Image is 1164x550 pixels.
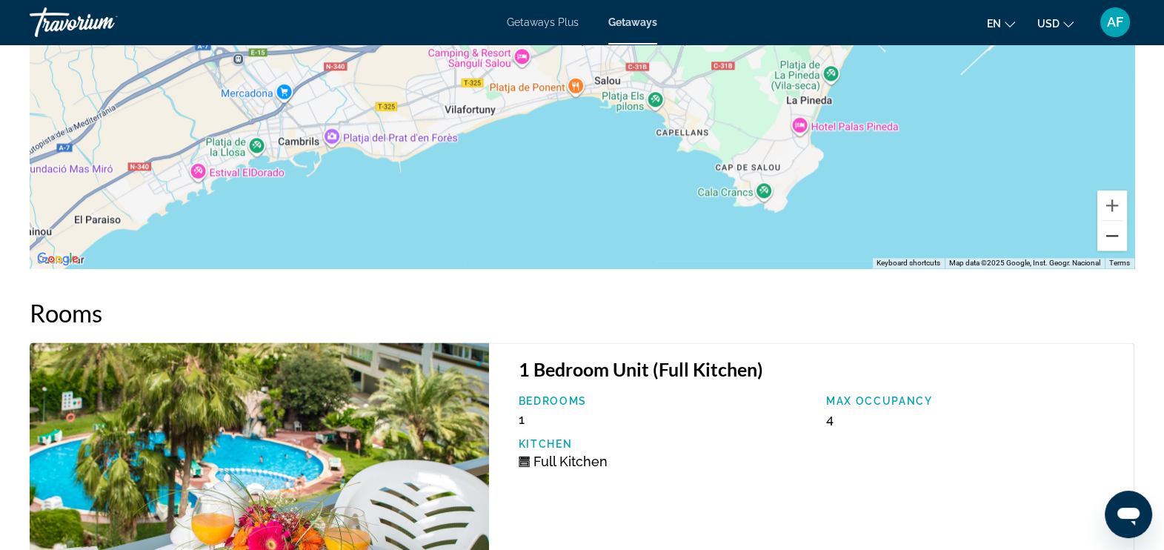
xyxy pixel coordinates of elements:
[519,411,525,427] span: 1
[30,3,178,42] a: Travorium
[1037,18,1060,30] span: USD
[519,438,811,450] p: Kitchen
[987,13,1015,34] button: Change language
[1109,259,1130,267] a: Terms (opens in new tab)
[30,298,1134,328] h2: Rooms
[1107,15,1123,30] span: AF
[1037,13,1074,34] button: Change currency
[987,18,1001,30] span: en
[826,411,834,427] span: 4
[826,395,1119,407] p: Max Occupancy
[1097,190,1127,220] button: Zoom in
[1096,7,1134,38] button: User Menu
[33,249,82,268] img: Google
[533,454,608,469] span: Full Kitchen
[949,259,1100,267] span: Map data ©2025 Google, Inst. Geogr. Nacional
[877,258,940,268] button: Keyboard shortcuts
[608,16,657,28] a: Getaways
[33,249,82,268] a: Open this area in Google Maps (opens a new window)
[1097,221,1127,251] button: Zoom out
[1105,491,1152,538] iframe: Button to launch messaging window
[507,16,579,28] a: Getaways Plus
[519,395,811,407] p: Bedrooms
[519,358,1119,380] h3: 1 Bedroom Unit (Full Kitchen)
